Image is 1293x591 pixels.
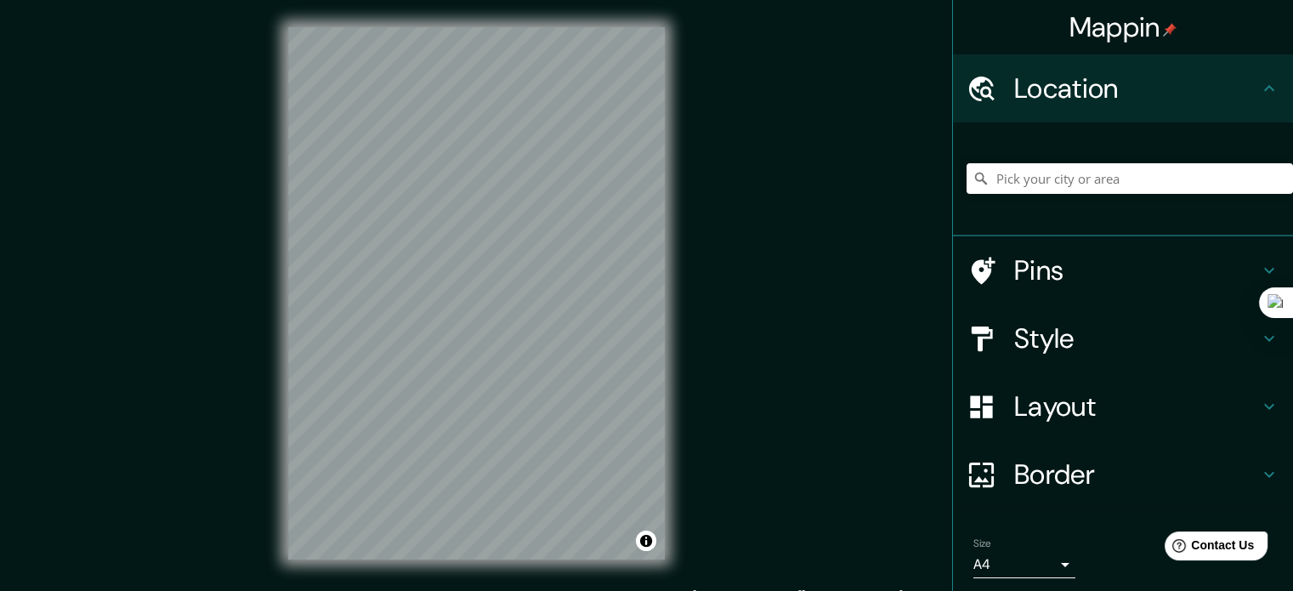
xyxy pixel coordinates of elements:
h4: Mappin [1069,10,1177,44]
img: pin-icon.png [1163,23,1177,37]
h4: Pins [1014,253,1259,287]
h4: Layout [1014,389,1259,423]
div: Layout [953,372,1293,440]
div: Location [953,54,1293,122]
div: Style [953,304,1293,372]
h4: Style [1014,321,1259,355]
canvas: Map [288,27,665,560]
div: Pins [953,236,1293,304]
iframe: Help widget launcher [1142,525,1274,572]
input: Pick your city or area [967,163,1293,194]
div: A4 [973,551,1075,578]
div: Border [953,440,1293,509]
h4: Location [1014,71,1259,105]
button: Toggle attribution [636,531,656,551]
h4: Border [1014,457,1259,492]
label: Size [973,537,991,551]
